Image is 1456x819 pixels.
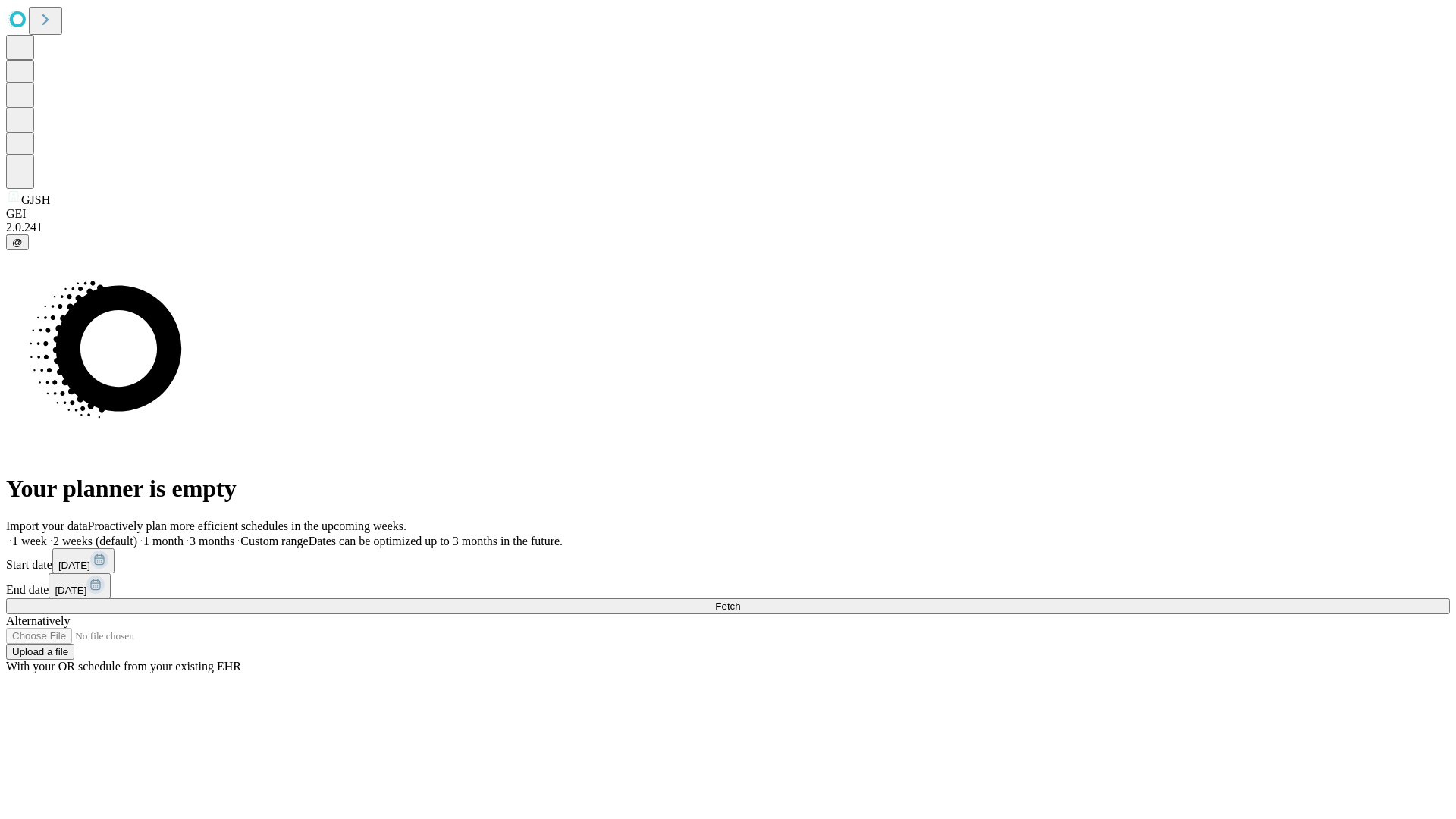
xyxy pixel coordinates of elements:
span: [DATE] [58,560,90,571]
button: Fetch [6,598,1450,614]
span: @ [12,237,23,248]
span: GJSH [21,193,50,206]
span: Dates can be optimized up to 3 months in the future. [309,535,563,548]
span: [DATE] [55,585,86,596]
div: 2.0.241 [6,221,1450,234]
span: With your OR schedule from your existing EHR [6,660,241,673]
span: Fetch [715,601,740,612]
span: Alternatively [6,614,70,627]
button: Upload a file [6,644,74,660]
button: [DATE] [52,548,115,573]
span: 3 months [190,535,234,548]
button: [DATE] [49,573,111,598]
div: GEI [6,207,1450,221]
div: Start date [6,548,1450,573]
span: Custom range [240,535,308,548]
button: @ [6,234,29,250]
div: End date [6,573,1450,598]
h1: Your planner is empty [6,475,1450,503]
span: 1 month [143,535,184,548]
span: Import your data [6,519,88,532]
span: 2 weeks (default) [53,535,137,548]
span: 1 week [12,535,47,548]
span: Proactively plan more efficient schedules in the upcoming weeks. [88,519,406,532]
